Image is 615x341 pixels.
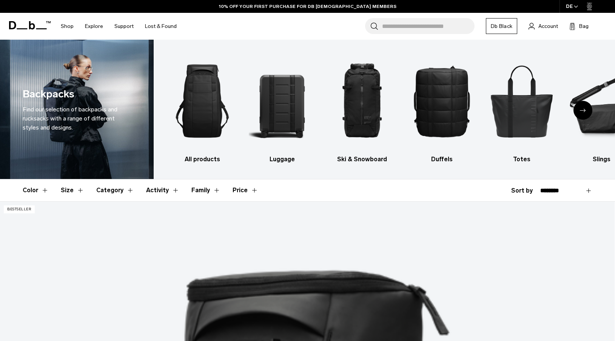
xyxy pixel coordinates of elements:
div: Next slide [573,101,592,120]
nav: Main Navigation [55,13,182,40]
a: Db Duffels [408,51,475,164]
a: Lost & Found [145,13,177,40]
a: Shop [61,13,74,40]
img: Db [408,51,475,151]
img: Db [249,51,316,151]
span: Account [538,22,558,30]
h1: Backpacks [23,86,74,102]
img: Db [169,51,236,151]
a: Db Totes [489,51,555,164]
a: Db All products [169,51,236,164]
button: Bag [569,22,589,31]
h3: Ski & Snowboard [329,155,396,164]
img: Db [489,51,555,151]
a: Db Luggage [249,51,316,164]
button: Toggle Price [233,179,258,201]
li: 5 / 10 [489,51,555,164]
p: Bestseller [4,205,35,213]
span: Find our selection of backpacks and rucksacks with a range of different styles and designs. [23,106,117,131]
li: 2 / 10 [249,51,316,164]
button: Toggle Filter [61,179,84,201]
a: Db Ski & Snowboard [329,51,396,164]
a: Account [529,22,558,31]
button: Toggle Filter [146,179,179,201]
a: Db Black [486,18,517,34]
img: Db [329,51,396,151]
h3: All products [169,155,236,164]
li: 3 / 10 [329,51,396,164]
a: Explore [85,13,103,40]
button: Toggle Filter [23,179,49,201]
li: 1 / 10 [169,51,236,164]
h3: Duffels [408,155,475,164]
button: Toggle Filter [96,179,134,201]
span: Bag [579,22,589,30]
a: 10% OFF YOUR FIRST PURCHASE FOR DB [DEMOGRAPHIC_DATA] MEMBERS [219,3,396,10]
h3: Totes [489,155,555,164]
a: Support [114,13,134,40]
h3: Luggage [249,155,316,164]
button: Toggle Filter [191,179,220,201]
li: 4 / 10 [408,51,475,164]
